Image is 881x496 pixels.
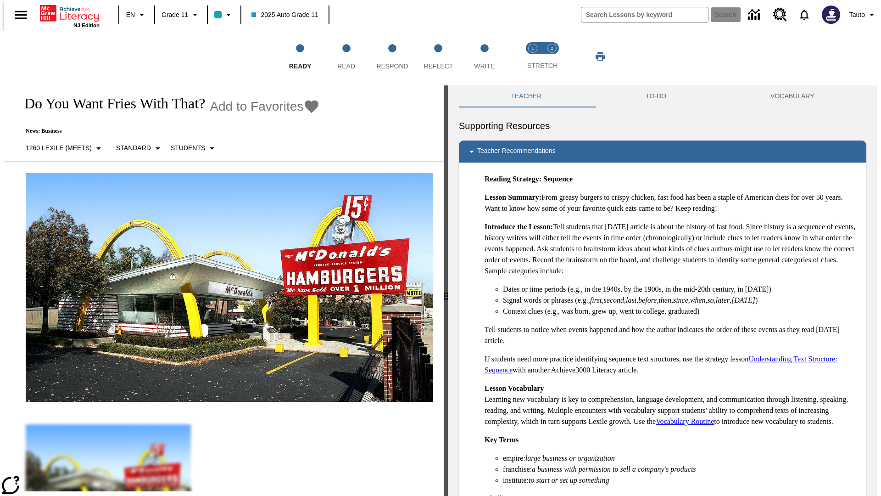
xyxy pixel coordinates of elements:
button: TO-DO [594,85,719,107]
span: Add to Favorites [210,99,303,114]
p: From greasy burgers to crispy chicken, fast food has been a staple of American diets for over 50 ... [485,192,859,214]
li: Context clues (e.g., was born, grew up, went to college, graduated) [503,306,859,317]
a: Resource Center, Will open in new tab [768,2,792,27]
em: so [708,296,714,304]
button: Teacher [459,85,594,107]
span: Grade 11 [162,10,188,20]
input: search field [581,7,708,22]
em: [DATE] [731,296,755,304]
strong: Sequence [543,175,573,183]
em: second [604,296,624,304]
button: Respond step 3 of 5 [366,31,419,82]
button: Select Student [167,140,221,157]
div: Press Enter or Spacebar and then press right and left arrow keys to move the slider [444,85,448,496]
strong: Key Terms [485,436,519,444]
button: Select Lexile, 1260 Lexile (Meets) [22,140,108,157]
p: Learning new vocabulary is key to comprehension, language development, and communication through ... [485,383,859,427]
button: Read step 2 of 5 [319,31,373,82]
p: News: Business [15,128,320,135]
li: empire: [503,453,859,464]
strong: Reading Strategy: [485,175,541,183]
button: Open side menu [7,1,34,28]
text: 1 [531,46,534,51]
li: franchise: [503,464,859,475]
em: then [658,296,671,304]
p: Standard [116,143,151,153]
span: EN [126,10,135,20]
li: institute: [503,475,859,486]
button: Language: EN, Select a language [122,6,151,23]
span: 2025 Auto Grade 11 [251,10,318,20]
img: One of the first McDonald's stores, with the iconic red sign and golden arches. [26,173,433,402]
li: Signal words or phrases (e.g., , , , , , , , , , ) [503,295,859,306]
span: NJ Edition [73,23,100,28]
div: Teacher Recommendations [459,141,866,163]
em: large business or organization [525,454,615,462]
a: Data Center [742,2,768,28]
button: Scaffolds, Standard [112,140,167,157]
button: Stretch Read step 1 of 2 [519,31,546,82]
span: Read [337,62,355,70]
div: activity [448,85,877,496]
p: Students [171,143,205,153]
button: Reflect step 4 of 5 [412,31,465,82]
button: Print [585,48,615,65]
button: Profile/Settings [846,6,881,23]
span: Respond [376,62,408,70]
button: Select a new avatar [816,3,846,27]
span: Tauto [849,10,865,20]
em: first [590,296,602,304]
em: since [673,296,688,304]
button: Write step 5 of 5 [458,31,511,82]
span: Write [474,62,495,70]
p: Tell students to notice when events happened and how the author indicates the order of these even... [485,324,859,346]
a: Notifications [792,3,816,27]
em: when [690,296,706,304]
p: Tell students that [DATE] article is about the history of fast food. Since history is a sequence ... [485,221,859,276]
div: Instructional Panel Tabs [459,85,866,107]
h1: Do You Want Fries With That? [15,95,205,112]
div: reading [4,85,444,491]
em: later [716,296,730,304]
img: Avatar [822,6,840,24]
span: Reflect [424,62,453,70]
p: 1260 Lexile (Meets) [26,143,92,153]
p: Teacher Recommendations [477,146,555,157]
a: Understanding Text Structure: Sequence [485,355,837,374]
em: last [626,296,636,304]
h6: Supporting Resources [459,118,866,133]
button: Add to Favorites - Do You Want Fries With That? [210,98,320,114]
a: Vocabulary Routine [656,417,714,425]
span: Ready [289,62,312,70]
p: If students need more practice identifying sequence text structures, use the strategy lesson with... [485,354,859,376]
em: to start or set up something [529,476,609,484]
strong: Introduce the Lesson: [485,223,553,231]
em: before [638,296,657,304]
button: VOCABULARY [719,85,866,107]
text: 2 [551,46,553,51]
button: Ready step 1 of 5 [273,31,327,82]
strong: Lesson Summary: [485,193,541,201]
button: Grade: Grade 11, Select a grade [158,6,204,23]
button: Stretch Respond step 2 of 2 [539,31,565,82]
em: a business with permission to sell a company's products [532,465,696,473]
li: Dates or time periods (e.g., in the 1940s, by the 1900s, in the mid-20th century, in [DATE]) [503,284,859,295]
button: Class color is light blue. Change class color [211,6,238,23]
div: Home [40,3,100,28]
strong: Lesson Vocabulary [485,384,544,392]
span: STRETCH [527,62,558,69]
